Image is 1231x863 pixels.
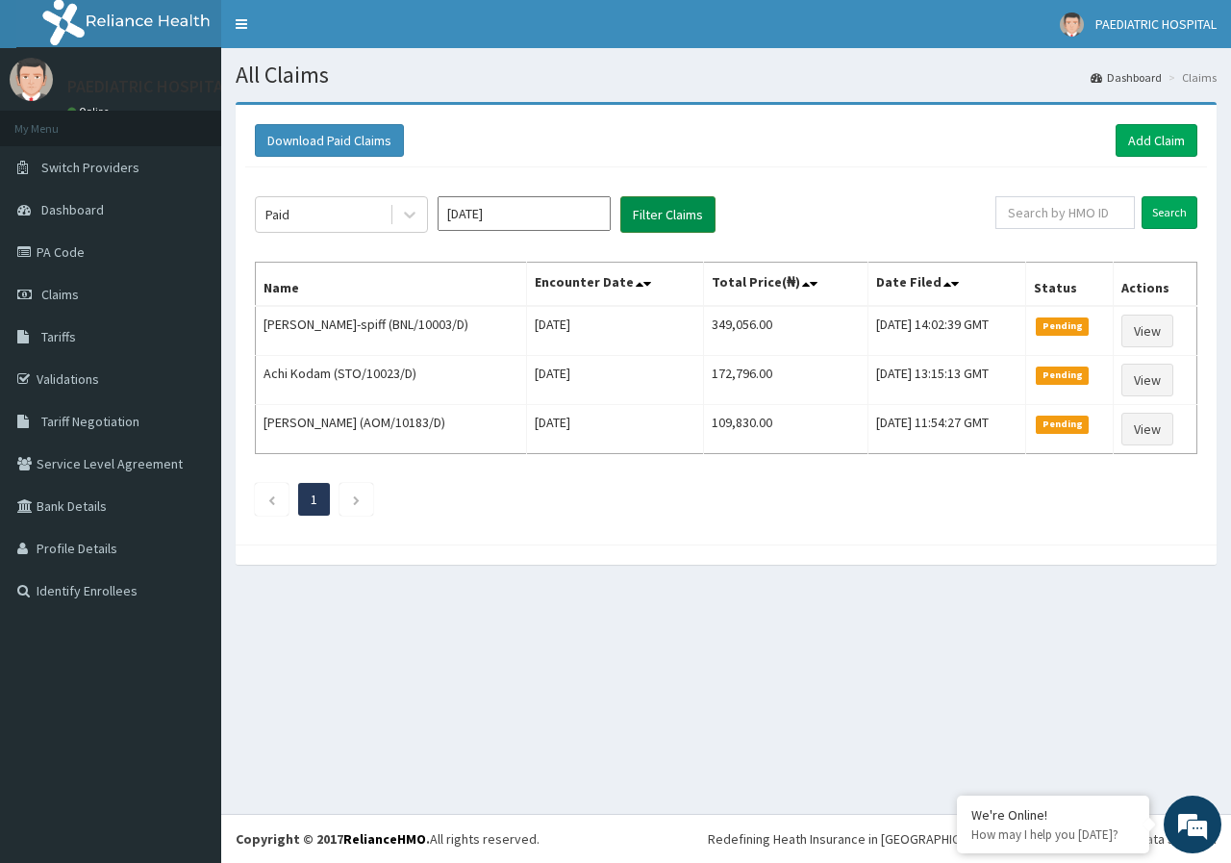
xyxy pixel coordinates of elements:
a: Previous page [267,491,276,508]
span: PAEDIATRIC HOSPITAL [1095,15,1217,33]
p: How may I help you today? [971,826,1135,843]
button: Filter Claims [620,196,716,233]
a: Online [67,105,113,118]
span: Pending [1036,416,1089,433]
input: Select Month and Year [438,196,611,231]
td: [DATE] [527,405,704,454]
td: [DATE] [527,356,704,405]
div: Redefining Heath Insurance in [GEOGRAPHIC_DATA] using Telemedicine and Data Science! [708,829,1217,849]
td: 109,830.00 [704,405,868,454]
th: Actions [1113,263,1196,307]
div: Paid [265,205,289,224]
td: 349,056.00 [704,306,868,356]
th: Name [256,263,527,307]
span: Dashboard [41,201,104,218]
img: User Image [10,58,53,101]
a: Add Claim [1116,124,1197,157]
span: Pending [1036,367,1089,384]
img: d_794563401_company_1708531726252_794563401 [36,96,78,144]
th: Status [1026,263,1113,307]
td: Achi Kodam (STO/10023/D) [256,356,527,405]
li: Claims [1164,69,1217,86]
a: View [1121,315,1173,347]
td: [PERSON_NAME]-spiff (BNL/10003/D) [256,306,527,356]
button: Download Paid Claims [255,124,404,157]
span: We're online! [112,242,265,437]
strong: Copyright © 2017 . [236,830,430,848]
a: Dashboard [1091,69,1162,86]
td: [PERSON_NAME] (AOM/10183/D) [256,405,527,454]
a: Page 1 is your current page [311,491,317,508]
td: [DATE] 13:15:13 GMT [868,356,1026,405]
textarea: Type your message and hit 'Enter' [10,525,366,593]
span: Pending [1036,317,1089,335]
th: Total Price(₦) [704,263,868,307]
td: 172,796.00 [704,356,868,405]
span: Tariffs [41,328,76,345]
th: Encounter Date [527,263,704,307]
a: Next page [352,491,361,508]
a: RelianceHMO [343,830,426,848]
input: Search [1142,196,1197,229]
a: View [1121,413,1173,445]
span: Switch Providers [41,159,139,176]
div: Minimize live chat window [315,10,362,56]
div: Chat with us now [100,108,323,133]
input: Search by HMO ID [995,196,1135,229]
td: [DATE] [527,306,704,356]
th: Date Filed [868,263,1026,307]
td: [DATE] 11:54:27 GMT [868,405,1026,454]
span: Claims [41,286,79,303]
a: View [1121,364,1173,396]
span: Tariff Negotiation [41,413,139,430]
div: We're Online! [971,806,1135,824]
p: PAEDIATRIC HOSPITAL [67,78,232,95]
h1: All Claims [236,63,1217,88]
td: [DATE] 14:02:39 GMT [868,306,1026,356]
img: User Image [1060,13,1084,37]
footer: All rights reserved. [221,814,1231,863]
